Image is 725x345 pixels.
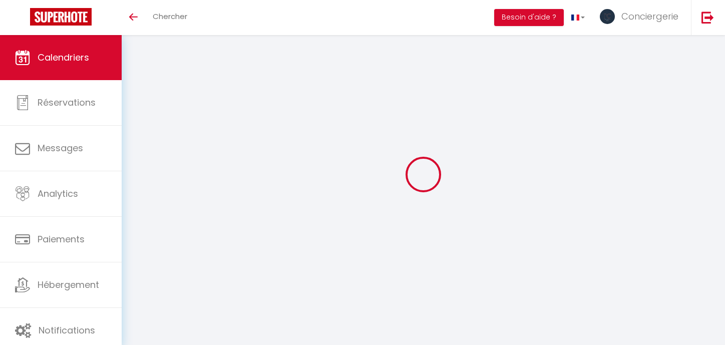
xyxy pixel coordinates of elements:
[701,11,714,24] img: logout
[600,9,615,24] img: ...
[39,324,95,336] span: Notifications
[494,9,564,26] button: Besoin d'aide ?
[38,142,83,154] span: Messages
[38,96,96,109] span: Réservations
[38,51,89,64] span: Calendriers
[38,233,85,245] span: Paiements
[153,11,187,22] span: Chercher
[38,187,78,200] span: Analytics
[38,278,99,291] span: Hébergement
[30,8,92,26] img: Super Booking
[621,10,678,23] span: Conciergerie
